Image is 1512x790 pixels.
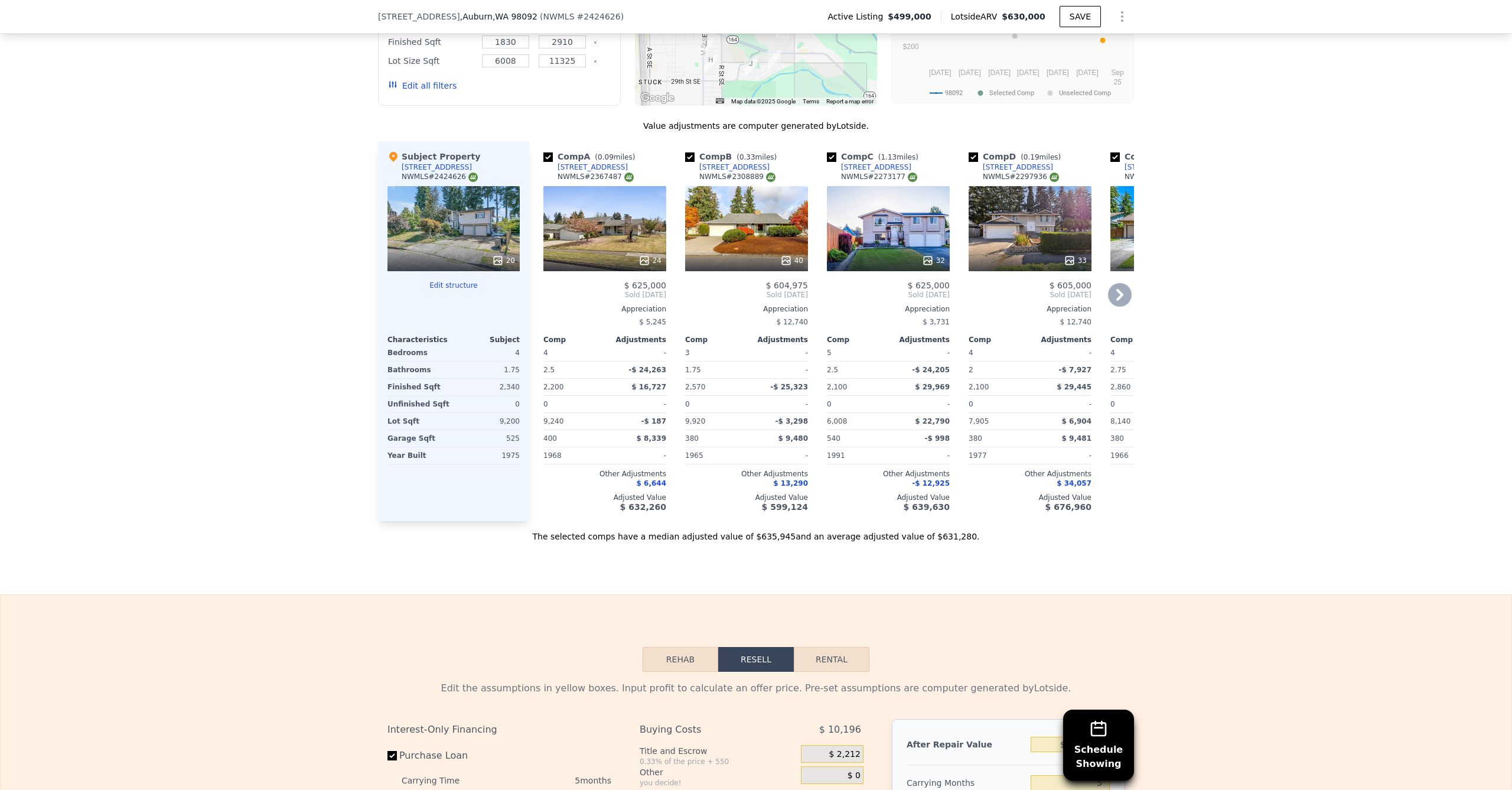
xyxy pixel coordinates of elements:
[483,771,611,790] div: 5 months
[749,344,808,361] div: -
[1045,502,1091,512] span: $ 676,960
[387,151,480,162] div: Subject Property
[607,344,666,361] div: -
[1002,12,1045,21] span: $630,000
[685,162,770,172] a: [STREET_ADDRESS]
[1113,78,1122,86] text: 25
[590,153,640,161] span: ( miles)
[773,479,808,487] span: $ 13,290
[778,434,808,443] span: $ 9,480
[1032,396,1091,412] div: -
[841,162,911,172] div: [STREET_ADDRESS]
[387,281,520,290] button: Edit structure
[770,383,808,391] span: -$ 25,323
[685,335,747,344] div: Comp
[827,493,950,502] div: Adjusted Value
[1047,69,1069,77] text: [DATE]
[543,469,666,479] div: Other Adjustments
[1032,447,1091,464] div: -
[543,400,548,408] span: 0
[969,304,1091,314] div: Appreciation
[1110,162,1195,172] a: [STREET_ADDRESS]
[908,173,917,182] img: NWMLS Logo
[624,281,666,290] span: $ 625,000
[543,383,563,391] span: 2,200
[378,521,1134,542] div: The selected comps have a median adjusted value of $635,945 and an average adjusted value of $631...
[387,745,519,766] label: Purchase Loan
[640,745,796,757] div: Title and Escrow
[1110,362,1169,378] div: 2.75
[969,290,1091,300] span: Sold [DATE]
[699,162,770,172] div: [STREET_ADDRESS]
[456,413,520,430] div: 9,200
[1110,151,1202,162] div: Comp E
[744,58,757,78] div: 2306 28th Ct SE
[969,383,989,391] span: 2,100
[387,413,451,430] div: Lot Sqft
[543,434,557,443] span: 400
[969,335,1030,344] div: Comp
[685,493,808,502] div: Adjusted Value
[766,281,808,290] span: $ 604,975
[969,400,973,408] span: 0
[775,417,808,425] span: -$ 3,298
[460,11,537,22] span: , Auburn
[891,396,950,412] div: -
[638,255,661,266] div: 24
[841,172,917,182] div: NWMLS # 2273177
[456,447,520,464] div: 1975
[543,417,563,425] span: 9,240
[881,153,897,161] span: 1.13
[969,151,1065,162] div: Comp D
[1057,479,1091,487] span: $ 34,057
[829,749,860,760] span: $ 2,212
[1050,281,1091,290] span: $ 605,000
[378,11,460,22] span: [STREET_ADDRESS]
[766,173,775,182] img: NWMLS Logo
[969,417,989,425] span: 7,905
[1062,434,1091,443] span: $ 9,481
[628,366,666,374] span: -$ 24,263
[593,40,598,45] button: Clear
[1062,417,1091,425] span: $ 6,904
[777,318,808,326] span: $ 12,740
[747,335,808,344] div: Adjustments
[1110,335,1172,344] div: Comp
[492,255,515,266] div: 20
[989,89,1034,97] text: Selected Comp
[637,434,666,443] span: $ 8,339
[1060,318,1091,326] span: $ 12,740
[685,434,699,443] span: 380
[456,379,520,395] div: 2,340
[1125,162,1195,172] div: [STREET_ADDRESS]
[543,362,602,378] div: 2.5
[685,362,744,378] div: 1.75
[1064,255,1087,266] div: 33
[794,647,869,672] button: Rental
[827,434,840,443] span: 540
[1059,366,1091,374] span: -$ 7,927
[1110,349,1115,357] span: 4
[387,335,454,344] div: Characteristics
[803,98,819,105] a: Terms (opens in new tab)
[988,69,1011,77] text: [DATE]
[456,430,520,447] div: 525
[543,447,602,464] div: 1968
[640,778,796,788] div: you decide!
[543,151,640,162] div: Comp A
[819,719,861,740] span: $ 10,196
[704,54,717,74] div: 1304 28th Pl SE
[1030,335,1091,344] div: Adjustments
[912,479,950,487] span: -$ 12,925
[685,400,690,408] span: 0
[607,447,666,464] div: -
[762,502,808,512] span: $ 599,124
[543,304,666,314] div: Appreciation
[593,59,598,64] button: Clear
[969,362,1028,378] div: 2
[387,344,451,361] div: Bedrooms
[454,335,520,344] div: Subject
[827,362,886,378] div: 2.5
[951,11,1002,22] span: Lotside ARV
[640,766,796,778] div: Other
